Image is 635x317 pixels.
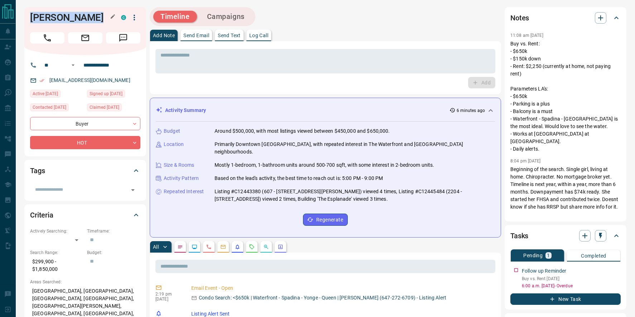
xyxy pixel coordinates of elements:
[68,32,102,44] span: Email
[522,275,621,282] p: Buy vs. Rent [DATE]
[30,228,83,234] p: Actively Searching:
[523,253,543,258] p: Pending
[30,162,140,179] div: Tags
[510,33,543,38] p: 11:08 am [DATE]
[164,175,199,182] p: Activity Pattern
[164,141,184,148] p: Location
[33,90,58,97] span: Active [DATE]
[90,104,119,111] span: Claimed [DATE]
[581,253,606,258] p: Completed
[87,103,140,113] div: Sun Jul 13 2025
[510,166,621,286] p: Beginning of the search. Single girl, living at home. Chiropracter. No mortgage broker yet. Timel...
[249,33,268,38] p: Log Call
[30,256,83,275] p: $299,900 - $1,850,000
[510,227,621,244] div: Tasks
[30,32,64,44] span: Call
[30,90,83,100] div: Sat Oct 11 2025
[191,284,492,292] p: Email Event - Open
[215,127,390,135] p: Around $500,000, with most listings viewed between $450,000 and $650,000.
[106,32,140,44] span: Message
[522,267,566,275] p: Follow up Reminder
[30,12,110,23] h1: [PERSON_NAME]
[510,9,621,26] div: Notes
[510,293,621,305] button: New Task
[249,244,255,250] svg: Requests
[218,33,241,38] p: Send Text
[33,104,66,111] span: Contacted [DATE]
[215,141,495,156] p: Primarily Downtown [GEOGRAPHIC_DATA], with repeated interest in The Waterfront and [GEOGRAPHIC_DA...
[30,279,140,285] p: Areas Searched:
[547,253,550,258] p: 1
[39,78,44,83] svg: Email Verified
[510,158,541,164] p: 8:04 pm [DATE]
[30,206,140,224] div: Criteria
[49,77,130,83] a: [EMAIL_ADDRESS][DOMAIN_NAME]
[128,185,138,195] button: Open
[192,244,197,250] svg: Lead Browsing Activity
[87,249,140,256] p: Budget:
[215,161,434,169] p: Mostly 1-bedroom, 1-bathroom units around 500-700 sqft, with some interest in 2-bedroom units.
[220,244,226,250] svg: Emails
[510,40,621,153] p: Buy vs. Rent: - $650k - $150k down - Rent: $2,250 (currently at home, not paying rent) Parameters...
[30,103,83,113] div: Sun Jul 13 2025
[457,107,485,114] p: 6 minutes ago
[121,15,126,20] div: condos.ca
[183,33,209,38] p: Send Email
[156,104,495,117] div: Activity Summary6 minutes ago
[153,33,175,38] p: Add Note
[164,127,180,135] p: Budget
[30,209,53,221] h2: Criteria
[153,244,159,249] p: All
[30,136,140,149] div: HOT
[30,117,140,130] div: Buyer
[215,175,383,182] p: Based on the lead's activity, the best time to reach out is: 5:00 PM - 9:00 PM
[87,90,140,100] div: Sun Jul 13 2025
[30,249,83,256] p: Search Range:
[165,107,206,114] p: Activity Summary
[30,165,45,176] h2: Tags
[153,11,197,23] button: Timeline
[155,297,181,302] p: [DATE]
[510,230,528,242] h2: Tasks
[87,228,140,234] p: Timeframe:
[164,188,204,195] p: Repeated Interest
[303,214,348,226] button: Regenerate
[164,161,194,169] p: Size & Rooms
[510,12,529,24] h2: Notes
[235,244,240,250] svg: Listing Alerts
[200,11,252,23] button: Campaigns
[522,283,621,289] p: 6:00 a.m. [DATE] - Overdue
[90,90,122,97] span: Signed up [DATE]
[199,294,446,302] p: Condo Search: <$650k | Waterfront - Spadina - Yonge - Queen | [PERSON_NAME] (647-272-6709) - List...
[278,244,283,250] svg: Agent Actions
[69,61,77,69] button: Open
[155,292,181,297] p: 2:19 pm
[263,244,269,250] svg: Opportunities
[215,188,495,203] p: Listing #C12443380 (607 - [STREET_ADDRESS][PERSON_NAME]) viewed 4 times, Listing #C12445484 (2204...
[206,244,212,250] svg: Calls
[177,244,183,250] svg: Notes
